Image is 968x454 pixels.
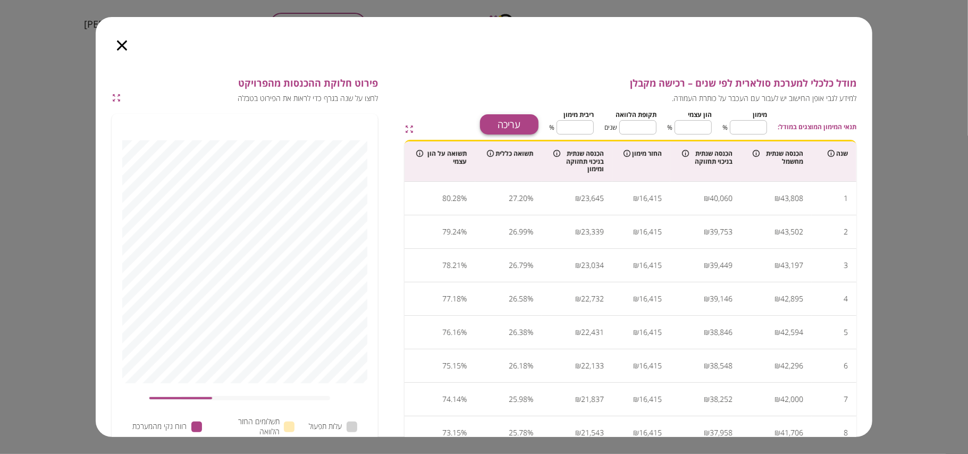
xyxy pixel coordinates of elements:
div: % [527,224,533,240]
div: הכנסה שנתית בניכוי תחזוקה ומימון [553,150,604,173]
div: 22,431 [581,324,604,340]
span: עלות תפעול [309,422,342,432]
div: 43,502 [780,224,803,240]
span: הון עצמי [688,110,712,119]
div: % [527,291,533,307]
div: 76.16 [442,324,461,340]
div: % [527,358,533,374]
div: % [461,257,467,273]
div: 43,197 [780,257,803,273]
div: הכנסה שנתית בניכוי תחזוקה [682,150,733,165]
div: % [461,291,467,307]
div: 38,548 [710,358,733,374]
div: 23,645 [581,190,604,206]
div: ₪ [633,224,639,240]
div: ₪ [775,324,780,340]
span: שנים [604,122,617,132]
div: ₪ [633,190,639,206]
div: 23,339 [581,224,604,240]
div: 1 [844,190,848,206]
div: 42,296 [780,358,803,374]
div: 39,449 [710,257,733,273]
div: ₪ [775,224,780,240]
div: ₪ [575,324,581,340]
div: 38,846 [710,324,733,340]
div: שנה [820,150,848,157]
div: ₪ [704,425,710,441]
span: רווח נקי מהמערכת [133,422,187,432]
div: 41,706 [780,425,803,441]
div: ₪ [633,425,639,441]
div: 2 [844,224,848,240]
div: ₪ [575,358,581,374]
div: 80.28 [442,190,461,206]
div: ₪ [775,291,780,307]
span: % [549,122,554,132]
div: % [527,257,533,273]
div: ₪ [633,291,639,307]
div: ₪ [704,291,710,307]
span: % [722,122,728,132]
span: תנאי המימון המוצגים במודל: [778,122,856,132]
div: 74.14 [442,391,461,407]
div: 26.79 [509,257,527,273]
div: ₪ [775,425,780,441]
div: ₪ [633,257,639,273]
div: 8 [844,425,848,441]
div: % [527,190,533,206]
div: 6 [844,358,848,374]
div: ₪ [575,190,581,206]
div: 22,133 [581,358,604,374]
div: 73.15 [442,425,461,441]
div: ₪ [704,324,710,340]
div: 23,034 [581,257,604,273]
div: ₪ [704,391,710,407]
div: ₪ [704,190,710,206]
div: 16,415 [639,224,662,240]
div: 39,146 [710,291,733,307]
div: 16,415 [639,391,662,407]
div: 16,415 [639,358,662,374]
div: 16,415 [639,291,662,307]
span: תקופת הלוואה [616,110,656,119]
div: 77.18 [442,291,461,307]
div: 42,594 [780,324,803,340]
div: % [461,324,467,340]
div: 16,415 [639,190,662,206]
div: ₪ [775,257,780,273]
div: 26.99 [509,224,527,240]
div: % [461,391,467,407]
span: % [667,122,672,132]
div: תשואה כללית [484,150,533,157]
div: 16,415 [639,324,662,340]
span: לחצו על שנה בגרף כדי לראות את הפירוט בטבלה [125,94,378,104]
div: 79.24 [442,224,461,240]
div: ₪ [575,391,581,407]
div: % [527,391,533,407]
div: 37,958 [710,425,733,441]
div: ₪ [775,190,780,206]
div: 22,732 [581,291,604,307]
div: 26.18 [509,358,527,374]
div: 26.38 [509,324,527,340]
div: תשואה על הון עצמי [416,150,467,165]
div: 42,000 [780,391,803,407]
div: הכנסה שנתית מחשמל [753,150,803,165]
div: 78.21 [442,257,461,273]
button: עריכה [480,114,538,134]
div: 7 [844,391,848,407]
div: 40,060 [710,190,733,206]
div: 39,753 [710,224,733,240]
div: % [461,425,467,441]
div: 16,415 [639,257,662,273]
div: 25.78 [509,425,527,441]
div: ₪ [775,391,780,407]
div: החזר מימון [621,150,662,157]
div: ₪ [704,224,710,240]
div: ₪ [704,358,710,374]
span: תשלומים החזר הלוואה [216,417,280,436]
div: % [527,425,533,441]
div: 4 [844,291,848,307]
div: ₪ [575,224,581,240]
div: 25.98 [509,391,527,407]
